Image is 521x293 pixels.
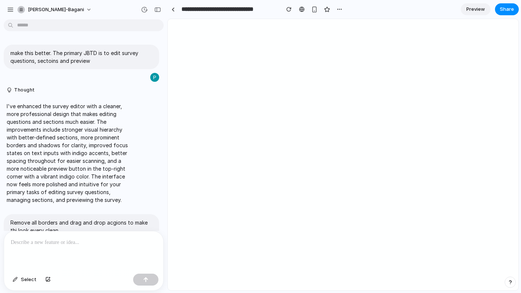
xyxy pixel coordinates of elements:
button: Select [9,274,40,286]
p: make this better. The primary JBTD is to edit survey questions, sectoins and preview [10,49,152,65]
p: Remove all borders and drag and drop acgions to make thi look every clean [10,219,152,234]
p: I've enhanced the survey editor with a cleaner, more professional design that makes editing quest... [7,102,131,204]
span: [PERSON_NAME]-bagani [28,6,84,13]
button: Share [495,3,519,15]
span: Select [21,276,36,283]
a: Preview [461,3,491,15]
span: Preview [466,6,485,13]
span: Share [500,6,514,13]
button: [PERSON_NAME]-bagani [15,4,96,16]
